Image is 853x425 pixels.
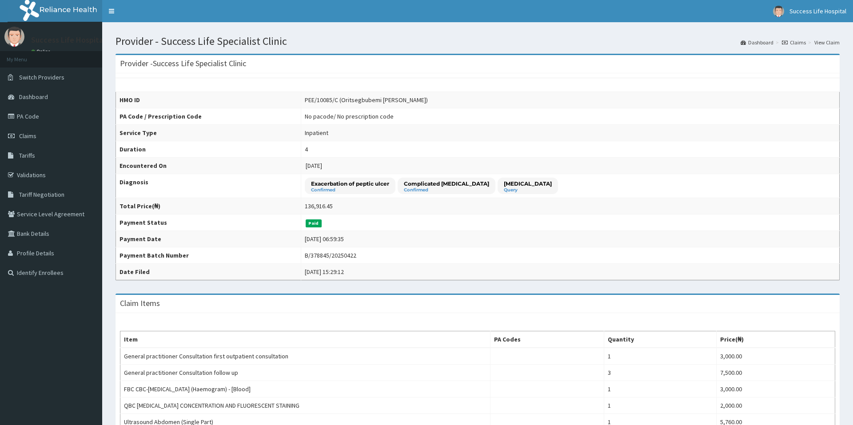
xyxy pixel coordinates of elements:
[4,27,24,47] img: User Image
[604,365,717,381] td: 3
[305,267,344,276] div: [DATE] 15:29:12
[404,188,489,192] small: Confirmed
[305,128,328,137] div: Inpatient
[31,36,105,44] p: Success Life Hospital
[31,48,52,55] a: Online
[305,234,344,243] div: [DATE] 06:59:35
[120,365,490,381] td: General practitioner Consultation follow up
[120,381,490,397] td: FBC CBC-[MEDICAL_DATA] (Haemogram) - [Blood]
[306,162,322,170] span: [DATE]
[311,180,389,187] p: Exacerbation of peptic ulcer
[789,7,846,15] span: Success Life Hospital
[116,92,301,108] th: HMO ID
[490,331,604,348] th: PA Codes
[717,365,835,381] td: 7,500.00
[306,219,322,227] span: Paid
[19,151,35,159] span: Tariffs
[604,331,717,348] th: Quantity
[116,158,301,174] th: Encountered On
[116,231,301,247] th: Payment Date
[604,397,717,414] td: 1
[305,202,333,211] div: 136,916.45
[116,247,301,264] th: Payment Batch Number
[19,191,64,199] span: Tariff Negotiation
[116,264,301,280] th: Date Filed
[717,397,835,414] td: 2,000.00
[305,95,428,104] div: PEE/10085/C (Oritsegbubemi [PERSON_NAME])
[773,6,784,17] img: User Image
[311,188,389,192] small: Confirmed
[116,108,301,125] th: PA Code / Prescription Code
[120,60,246,68] h3: Provider - Success Life Specialist Clinic
[717,331,835,348] th: Price(₦)
[116,174,301,198] th: Diagnosis
[305,145,308,154] div: 4
[116,198,301,214] th: Total Price(₦)
[116,141,301,158] th: Duration
[116,125,301,141] th: Service Type
[741,39,773,46] a: Dashboard
[19,93,48,101] span: Dashboard
[116,36,840,47] h1: Provider - Success Life Specialist Clinic
[717,381,835,397] td: 3,000.00
[404,180,489,187] p: Complicated [MEDICAL_DATA]
[120,397,490,414] td: QBC [MEDICAL_DATA] CONCENTRATION AND FLUORESCENT STAINING
[19,73,64,81] span: Switch Providers
[120,331,490,348] th: Item
[120,299,160,307] h3: Claim Items
[504,180,552,187] p: [MEDICAL_DATA]
[504,188,552,192] small: Query
[604,381,717,397] td: 1
[604,348,717,365] td: 1
[305,112,394,121] div: No pacode / No prescription code
[116,214,301,231] th: Payment Status
[305,251,356,260] div: B/378845/20250422
[814,39,840,46] a: View Claim
[19,132,36,140] span: Claims
[782,39,806,46] a: Claims
[717,348,835,365] td: 3,000.00
[120,348,490,365] td: General practitioner Consultation first outpatient consultation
